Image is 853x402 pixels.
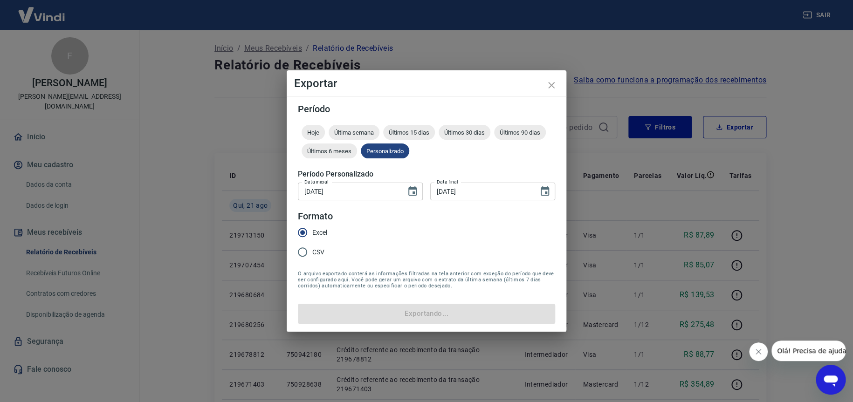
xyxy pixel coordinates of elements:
div: Hoje [302,125,325,140]
div: Últimos 15 dias [383,125,435,140]
button: Choose date, selected date is 20 de ago de 2025 [403,182,422,201]
div: Personalizado [361,143,409,158]
button: close [540,74,563,96]
iframe: Fechar mensagem [749,342,768,361]
h4: Exportar [294,78,559,89]
input: DD/MM/YYYY [430,183,532,200]
span: CSV [312,247,324,257]
h5: Período Personalizado [298,170,555,179]
h5: Período [298,104,555,114]
legend: Formato [298,210,333,223]
iframe: Botão para abrir a janela de mensagens [816,365,846,395]
span: Personalizado [361,148,409,155]
span: Última semana [329,129,379,136]
div: Últimos 30 dias [439,125,490,140]
span: Últimos 6 meses [302,148,357,155]
button: Choose date, selected date is 20 de ago de 2025 [536,182,554,201]
span: Excel [312,228,327,238]
label: Data final [437,178,458,185]
span: Hoje [302,129,325,136]
span: Olá! Precisa de ajuda? [6,7,78,14]
span: Últimos 15 dias [383,129,435,136]
label: Data inicial [304,178,328,185]
input: DD/MM/YYYY [298,183,399,200]
div: Últimos 90 dias [494,125,546,140]
span: Últimos 90 dias [494,129,546,136]
div: Última semana [329,125,379,140]
span: O arquivo exportado conterá as informações filtradas na tela anterior com exceção do período que ... [298,271,555,289]
div: Últimos 6 meses [302,143,357,158]
iframe: Mensagem da empresa [771,341,846,361]
span: Últimos 30 dias [439,129,490,136]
